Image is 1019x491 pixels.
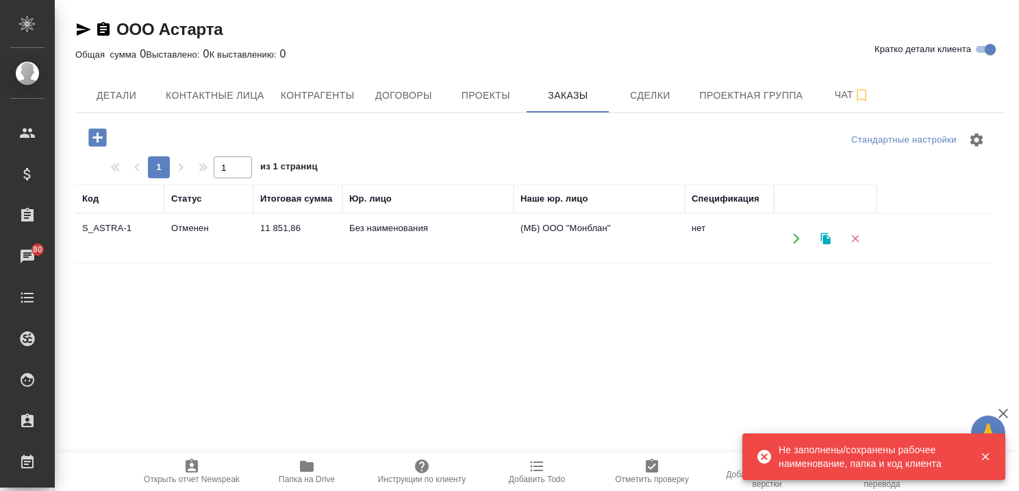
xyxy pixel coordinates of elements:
div: 0 0 0 [75,46,1004,62]
button: Закрыть [971,451,999,463]
button: Открыть отчет Newspeak [134,453,249,491]
button: Папка на Drive [249,453,364,491]
button: Клонировать [812,224,840,252]
p: К выставлению: [210,49,280,60]
span: Инструкции по клиенту [378,475,466,484]
div: Наше юр. лицо [520,192,588,206]
button: Добавить проект [79,123,116,152]
div: Код [82,192,99,206]
td: Без наименования [342,215,514,263]
td: S_ASTRA-1 [75,215,164,263]
span: Контрагенты [281,87,355,104]
button: Добавить Todo [479,453,594,491]
svg: Подписаться [853,87,870,104]
span: Отметить проверку [615,475,688,484]
span: Кратко детали клиента [875,43,971,56]
span: Папка на Drive [279,475,335,484]
td: нет [685,215,774,263]
p: Общая сумма [75,49,140,60]
button: Скопировать ссылку [95,21,112,38]
span: Детали [84,87,149,104]
span: Открыть отчет Newspeak [144,475,240,484]
div: Не заполнены/сохранены рабочее наименование, папка и код клиента [779,443,959,470]
button: Открыть [782,224,810,252]
button: Добавить инструкции верстки [709,453,825,491]
button: Удалить [841,224,869,252]
div: Юр. лицо [349,192,392,206]
span: Проектная группа [699,87,803,104]
span: 80 [25,243,51,256]
a: ООО Астарта [116,20,223,38]
span: 🙏 [977,418,1000,447]
p: Выставлено: [146,49,203,60]
span: Договоры [370,87,436,104]
div: split button [848,130,960,151]
button: Скопировать ссылку для ЯМессенджера [75,21,92,38]
a: 80 [3,239,51,274]
span: Контактные лица [166,87,264,104]
td: (МБ) ООО "Монблан" [514,215,685,263]
span: Чат [819,86,885,104]
span: Заказы [535,87,601,104]
div: Спецификация [692,192,759,206]
span: Проекты [453,87,518,104]
span: из 1 страниц [260,158,318,178]
span: Сделки [617,87,683,104]
div: Статус [171,192,202,206]
button: 🙏 [971,416,1005,450]
span: Добавить Todo [509,475,565,484]
td: 11 851,86 [253,215,342,263]
td: Отменен [164,215,253,263]
div: Итоговая сумма [260,192,332,206]
button: Инструкции по клиенту [364,453,479,491]
span: Настроить таблицу [960,123,993,156]
button: Отметить проверку [594,453,709,491]
span: Добавить инструкции верстки [718,470,816,489]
